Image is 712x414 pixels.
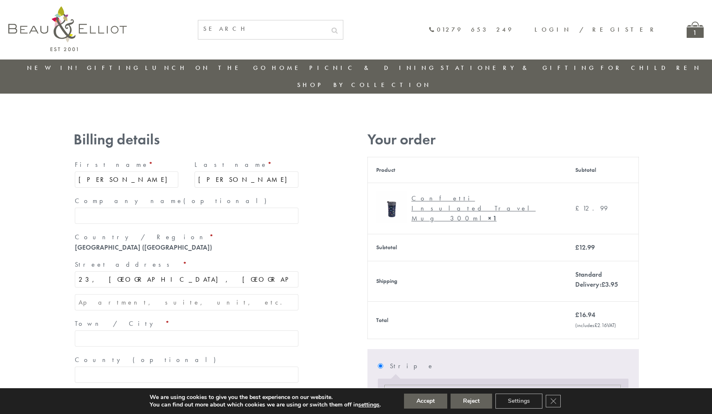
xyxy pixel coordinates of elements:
[575,204,608,213] bdi: 12.99
[272,64,305,72] a: Home
[183,196,271,205] span: (optional)
[150,394,381,401] p: We are using cookies to give you the best experience on our website.
[575,243,579,252] span: £
[145,64,268,72] a: Lunch On The Go
[75,231,298,244] label: Country / Region
[451,394,492,409] button: Reject
[495,394,542,409] button: Settings
[567,157,638,183] th: Subtotal
[75,258,298,271] label: Street address
[411,193,552,223] div: Confetti Insulated Travel Mug 300ml
[367,131,639,148] h3: Your order
[601,280,618,289] bdi: 3.95
[367,157,567,183] th: Product
[575,310,579,319] span: £
[535,25,658,34] a: Login / Register
[488,214,497,223] strong: × 1
[8,6,127,51] img: logo
[546,395,561,407] button: Close GDPR Cookie Banner
[594,322,597,329] span: £
[367,234,567,261] th: Subtotal
[594,322,607,329] span: 2.16
[575,243,595,252] bdi: 12.99
[75,243,212,252] strong: [GEOGRAPHIC_DATA] ([GEOGRAPHIC_DATA])
[575,322,616,329] small: (includes VAT)
[297,81,431,89] a: Shop by collection
[75,271,298,288] input: House number and street name
[75,294,298,310] input: Apartment, suite, unit, etc. (optional)
[575,204,583,213] span: £
[404,394,447,409] button: Accept
[198,20,326,37] input: SEARCH
[75,317,298,330] label: Town / City
[27,64,83,72] a: New in!
[75,158,179,171] label: First name
[575,310,595,319] bdi: 16.94
[575,270,618,289] label: Standard Delivery:
[358,401,379,409] button: settings
[195,158,298,171] label: Last name
[376,191,407,223] img: Confetti Insulated Travel Mug 350ml
[74,131,300,148] h3: Billing details
[376,191,559,226] a: Confetti Insulated Travel Mug 350ml Confetti Insulated Travel Mug 300ml× 1
[687,22,704,38] a: 1
[150,401,381,409] p: You can find out more about which cookies we are using or switch them off in .
[601,280,605,289] span: £
[367,261,567,301] th: Shipping
[441,64,596,72] a: Stationery & Gifting
[309,64,436,72] a: Picnic & Dining
[367,301,567,339] th: Total
[390,359,628,373] label: Stripe
[601,64,702,72] a: For Children
[87,64,141,72] a: Gifting
[75,194,298,208] label: Company name
[75,353,298,367] label: County
[133,355,221,364] span: (optional)
[429,26,514,33] a: 01279 653 249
